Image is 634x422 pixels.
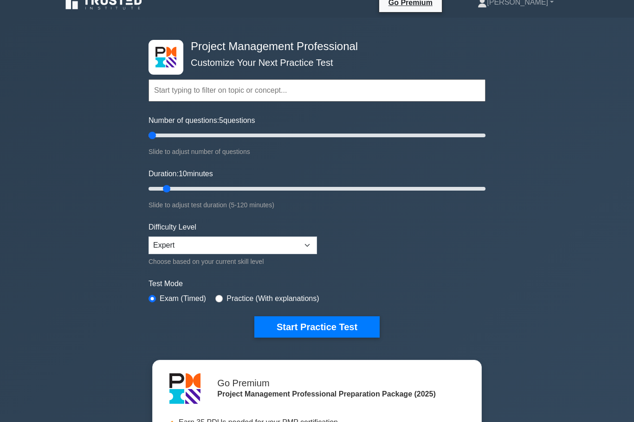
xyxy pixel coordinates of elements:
button: Start Practice Test [254,316,380,338]
div: Slide to adjust test duration (5-120 minutes) [149,199,485,211]
span: 10 [179,170,187,178]
div: Slide to adjust number of questions [149,146,485,157]
label: Number of questions: questions [149,115,255,126]
input: Start typing to filter on topic or concept... [149,79,485,102]
div: Choose based on your current skill level [149,256,317,267]
label: Exam (Timed) [160,293,206,304]
label: Duration: minutes [149,168,213,179]
label: Practice (With explanations) [226,293,319,304]
span: 5 [219,116,223,124]
label: Difficulty Level [149,222,196,233]
h4: Project Management Professional [187,40,440,53]
label: Test Mode [149,278,485,289]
